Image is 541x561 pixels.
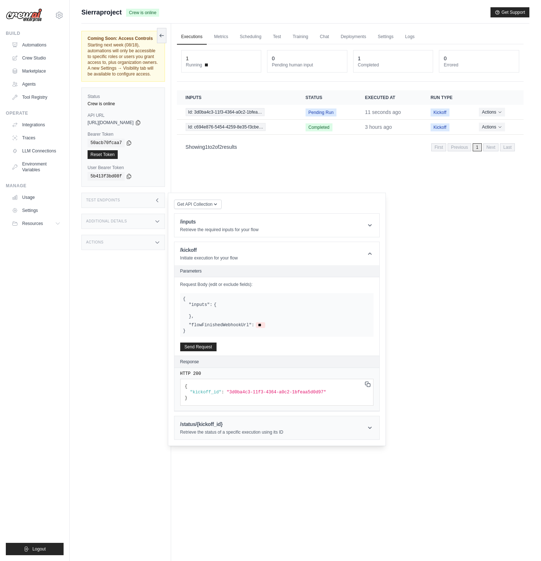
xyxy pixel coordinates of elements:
[6,30,64,36] div: Build
[479,108,505,116] button: Actions for execution
[272,62,343,68] dt: Pending human input
[212,144,215,150] span: 2
[177,90,297,105] th: Inputs
[473,143,482,151] span: 1
[9,78,64,90] a: Agents
[9,132,64,144] a: Traces
[444,62,514,68] dt: Errored
[88,42,158,77] span: Starting next week (08/18), automations will only be accessible to specific roles or users you gr...
[180,218,259,225] h1: /inputs
[185,384,187,389] span: {
[174,200,222,209] button: Get API Collection
[183,296,186,302] span: {
[358,62,429,68] dt: Completed
[86,219,127,224] h3: Additional Details
[9,91,64,103] a: Tool Registry
[272,55,275,62] div: 0
[235,29,266,45] a: Scheduling
[9,192,64,203] a: Usage
[186,123,288,131] a: View execution details for Id
[86,240,104,245] h3: Actions
[180,421,283,428] h1: /status/{kickoff_id}
[86,198,120,202] h3: Test Endpoints
[9,65,64,77] a: Marketplace
[88,139,125,147] code: 50acb70fcaa7
[186,123,266,131] span: Id: c694e876-5454-4259-8e35-f3cbe…
[297,90,356,105] th: Status
[374,29,398,45] a: Settings
[189,314,191,319] span: }
[336,29,371,45] a: Deployments
[88,150,118,159] a: Reset Token
[186,55,189,62] div: 1
[180,359,199,365] h2: Response
[180,227,259,233] p: Retrieve the required inputs for your flow
[479,123,505,131] button: Actions for execution
[186,143,237,151] p: Showing to of results
[177,90,524,156] section: Crew executions table
[189,322,254,328] label: "flowFinishedWebhookUrl":
[126,9,159,17] span: Crew is online
[365,124,392,130] time: August 15, 2025 at 11:05 PDT
[88,172,125,181] code: 5b413f3bd08f
[32,546,46,552] span: Logout
[183,328,186,333] span: }
[9,119,64,131] a: Integrations
[9,205,64,216] a: Settings
[191,314,194,319] span: ,
[490,7,529,17] button: Get Support
[180,371,374,377] pre: HTTP 200
[9,52,64,64] a: Crew Studio
[431,143,446,151] span: First
[431,123,449,131] span: Kickoff
[227,390,326,395] span: "3d0ba4c3-11f3-4364-a0c2-1bfeaa5d0d97"
[269,29,285,45] a: Test
[306,123,332,131] span: Completed
[483,143,499,151] span: Next
[22,221,43,226] span: Resources
[288,29,312,45] a: Training
[210,29,233,45] a: Metrics
[88,101,159,107] div: Crew is online
[214,302,216,308] span: {
[185,396,187,401] span: }
[401,29,419,45] a: Logs
[180,246,238,254] h1: /kickoff
[177,138,524,156] nav: Pagination
[88,36,159,41] span: Coming Soon: Access Controls
[219,144,222,150] span: 2
[9,145,64,157] a: LLM Connections
[88,94,159,99] label: Status
[356,90,422,105] th: Executed at
[88,131,159,137] label: Bearer Token
[9,39,64,51] a: Automations
[500,143,515,151] span: Last
[448,143,471,151] span: Previous
[9,158,64,176] a: Environment Variables
[431,143,515,151] nav: Pagination
[88,165,159,171] label: User Bearer Token
[6,183,64,189] div: Manage
[505,526,541,561] iframe: Chat Widget
[221,390,224,395] span: :
[189,302,213,308] label: "inputs":
[431,108,449,116] span: Kickoff
[6,8,42,22] img: Logo
[177,29,207,45] a: Executions
[9,218,64,229] button: Resources
[358,55,361,62] div: 1
[177,201,213,207] span: Get API Collection
[306,108,336,116] span: Pending Run
[186,108,265,116] span: Id: 3d0ba4c3-11f3-4364-a0c2-1bfea…
[186,108,288,116] a: View execution details for Id
[180,343,217,351] button: Send Request
[180,268,374,274] h2: Parameters
[190,390,221,395] span: "kickoff_id"
[6,110,64,116] div: Operate
[88,112,159,118] label: API URL
[186,62,202,68] span: Running
[81,7,122,17] span: Sierraproject
[6,543,64,555] button: Logout
[180,429,283,435] p: Retrieve the status of a specific execution using its ID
